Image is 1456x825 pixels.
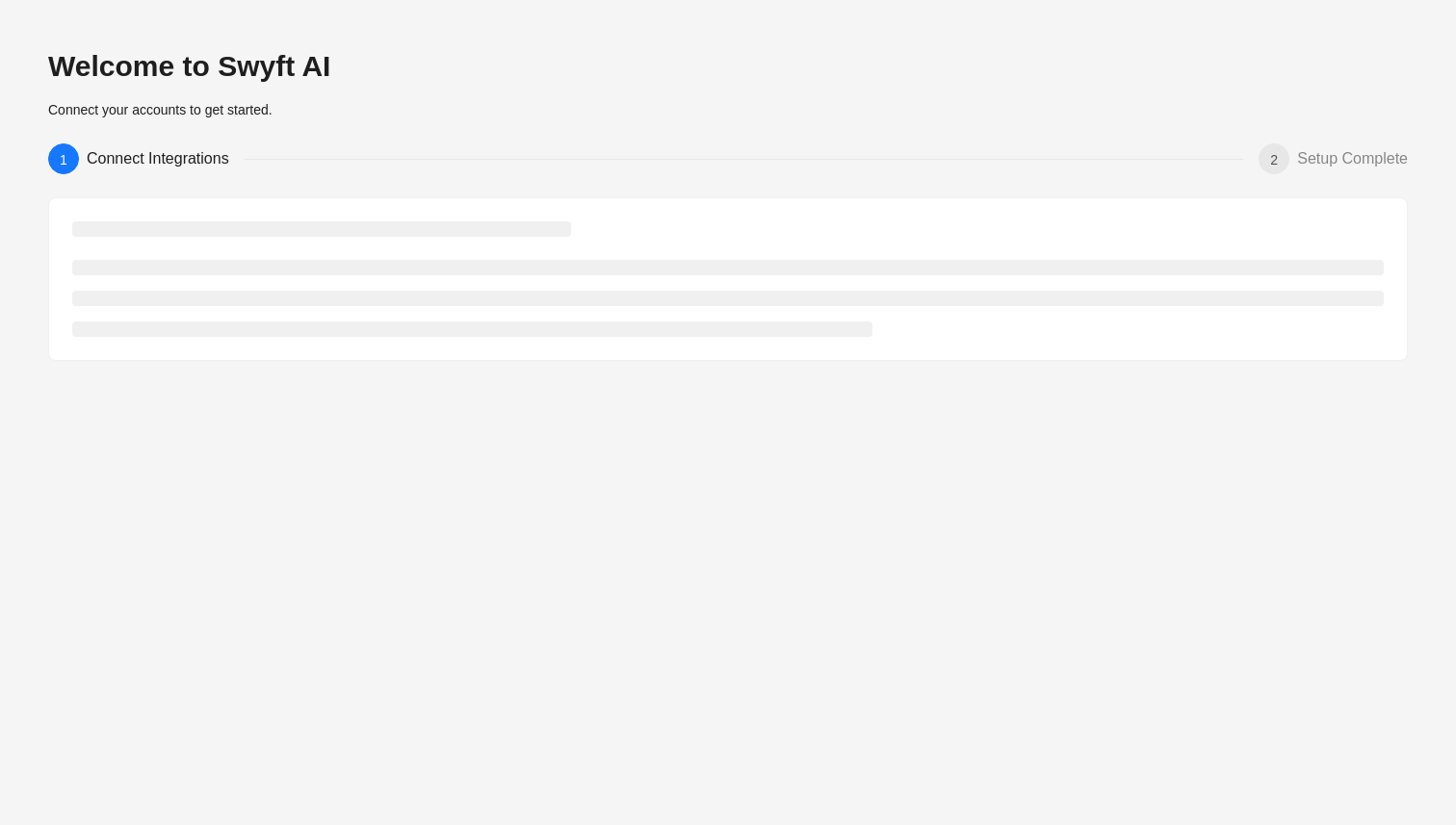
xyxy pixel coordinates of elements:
[87,143,245,174] div: Connect Integrations
[1270,152,1278,168] span: 2
[48,102,273,117] span: Connect your accounts to get started.
[60,152,67,168] span: 1
[1297,143,1408,174] div: Setup Complete
[48,48,1408,85] h2: Welcome to Swyft AI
